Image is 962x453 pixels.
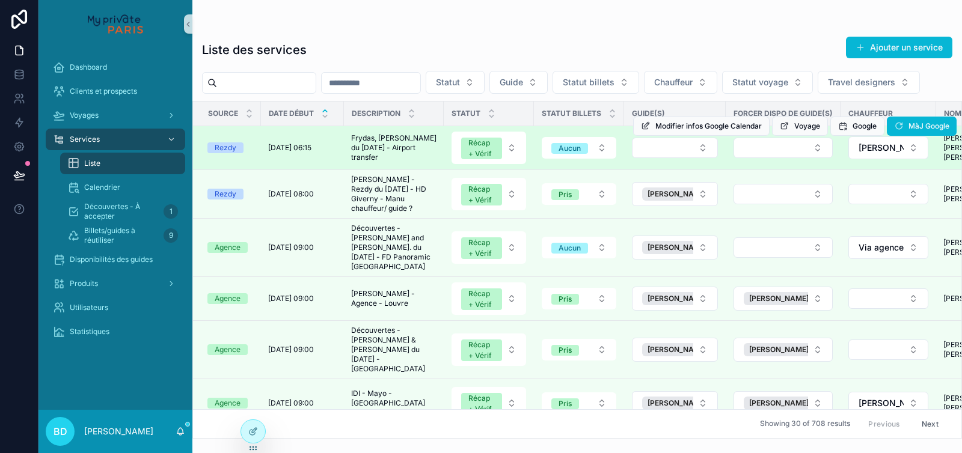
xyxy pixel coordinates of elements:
button: Modifier infos Google Calendar [633,117,770,136]
div: Pris [559,189,572,200]
button: Select Button [426,71,485,94]
span: [PERSON_NAME] - Rezdy du [DATE] - HD Giverny - Manu chauffeur/ guide ? [351,175,437,213]
span: [DATE] 09:00 [268,398,314,408]
button: Select Button [632,182,718,206]
span: Travel designers [828,76,895,88]
span: Voyage [794,121,820,131]
button: Select Button [848,184,928,204]
span: [PERSON_NAME] - Agence - Louvre [351,289,437,308]
span: Statut [436,76,460,88]
button: Select Button [542,137,616,159]
div: Récap + Vérif [468,184,495,205]
span: Date début [269,109,314,118]
button: Select Button [489,71,548,94]
span: Découvertes - [PERSON_NAME] & [PERSON_NAME] du [DATE] - [GEOGRAPHIC_DATA] [351,326,437,374]
span: Google [853,121,877,131]
button: Select Button [848,136,928,159]
span: [DATE] 08:00 [268,189,314,199]
span: [DATE] 09:00 [268,294,314,303]
button: Select Button [722,71,813,94]
span: [PERSON_NAME] [648,189,707,199]
button: Select Button [632,138,718,158]
img: App logo [88,14,142,34]
span: Modifier infos Google Calendar [655,121,762,131]
button: Select Button [818,71,920,94]
span: Statut billets [542,109,601,118]
span: Clients et prospects [70,87,137,96]
span: [DATE] 09:00 [268,243,314,252]
div: scrollable content [38,48,192,358]
button: Select Button [542,392,616,414]
span: Statut [452,109,480,118]
button: Select Button [632,287,718,311]
div: Agence [215,344,240,355]
span: Utilisateurs [70,303,108,312]
a: Utilisateurs [46,297,185,318]
button: Select Button [734,338,833,362]
span: IDI - Mayo - [GEOGRAPHIC_DATA] Highlights [351,389,437,418]
span: Guide [500,76,523,88]
a: Clients et prospects [46,81,185,102]
button: Voyage [772,117,828,136]
button: Select Button [542,288,616,309]
span: [PERSON_NAME] [749,294,809,303]
span: Statut billets [563,76,614,88]
div: Pris [559,345,572,356]
p: [PERSON_NAME] [84,425,153,437]
div: Pris [559,398,572,409]
a: Statistiques [46,321,185,342]
button: Select Button [734,237,833,258]
span: [PERSON_NAME] [648,294,707,303]
button: Select Button [542,183,616,205]
button: Google [830,117,884,136]
button: Select Button [632,391,718,415]
span: Liste [84,159,100,168]
div: Agence [215,398,240,409]
span: BD [54,424,67,439]
div: Récap + Vérif [468,237,495,259]
span: Via agence [859,242,904,254]
button: Select Button [734,391,833,415]
button: Unselect 40 [642,397,725,410]
span: Description [352,109,400,118]
span: [PERSON_NAME] [648,398,707,408]
a: Services [46,129,185,150]
button: Select Button [542,237,616,258]
span: Showing 30 of 708 results [760,419,850,429]
span: [PERSON_NAME] [749,345,809,354]
h1: Liste des services [202,41,307,58]
a: Billets/guides à réutiliser9 [60,225,185,246]
button: Select Button [553,71,639,94]
button: Select Button [734,287,833,311]
button: Select Button [848,288,928,309]
a: Calendrier [60,177,185,198]
span: Découvertes - [PERSON_NAME] and [PERSON_NAME]. du [DATE] - FD Panoramic [GEOGRAPHIC_DATA] [351,223,437,272]
span: Dashboard [70,62,107,72]
button: Select Button [452,178,526,210]
span: Source [208,109,238,118]
span: [DATE] 09:00 [268,345,314,354]
span: [PERSON_NAME] [749,398,809,408]
div: Rezdy [215,189,236,199]
button: Unselect 113 [744,343,826,356]
div: 1 [164,204,178,219]
span: [PERSON_NAME] [859,397,904,409]
span: [PERSON_NAME] [648,243,707,252]
span: MàJ Google [908,121,949,131]
button: Select Button [542,339,616,360]
button: Next [913,415,947,433]
button: MàJ Google [887,117,957,136]
button: Select Button [452,387,526,419]
span: Frydas, [PERSON_NAME] du [DATE] - Airport transfer [351,133,437,162]
div: Rezdy [215,142,236,153]
span: Statut voyage [732,76,788,88]
button: Ajouter un service [846,37,952,58]
button: Unselect 11 [642,292,725,305]
button: Select Button [734,184,833,204]
span: Découvertes - À accepter [84,202,159,221]
a: Produits [46,273,185,294]
span: Services [70,135,100,144]
div: Récap + Vérif [468,138,495,159]
div: Aucun [559,143,581,154]
span: [PERSON_NAME] [859,142,904,154]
